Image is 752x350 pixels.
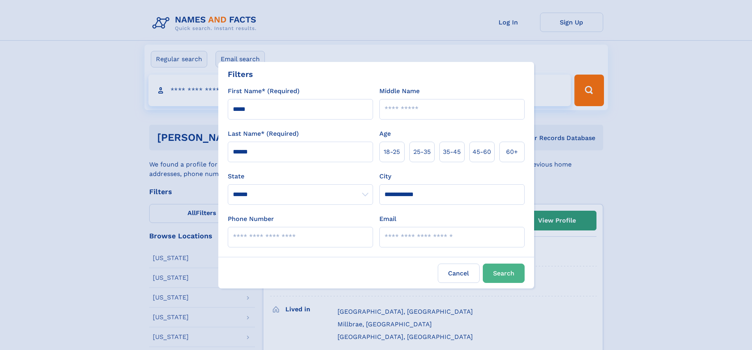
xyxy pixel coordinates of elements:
[379,86,420,96] label: Middle Name
[379,172,391,181] label: City
[228,172,373,181] label: State
[473,147,491,157] span: 45‑60
[379,214,396,224] label: Email
[438,264,480,283] label: Cancel
[228,129,299,139] label: Last Name* (Required)
[413,147,431,157] span: 25‑35
[443,147,461,157] span: 35‑45
[228,214,274,224] label: Phone Number
[384,147,400,157] span: 18‑25
[506,147,518,157] span: 60+
[379,129,391,139] label: Age
[228,68,253,80] div: Filters
[483,264,525,283] button: Search
[228,86,300,96] label: First Name* (Required)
